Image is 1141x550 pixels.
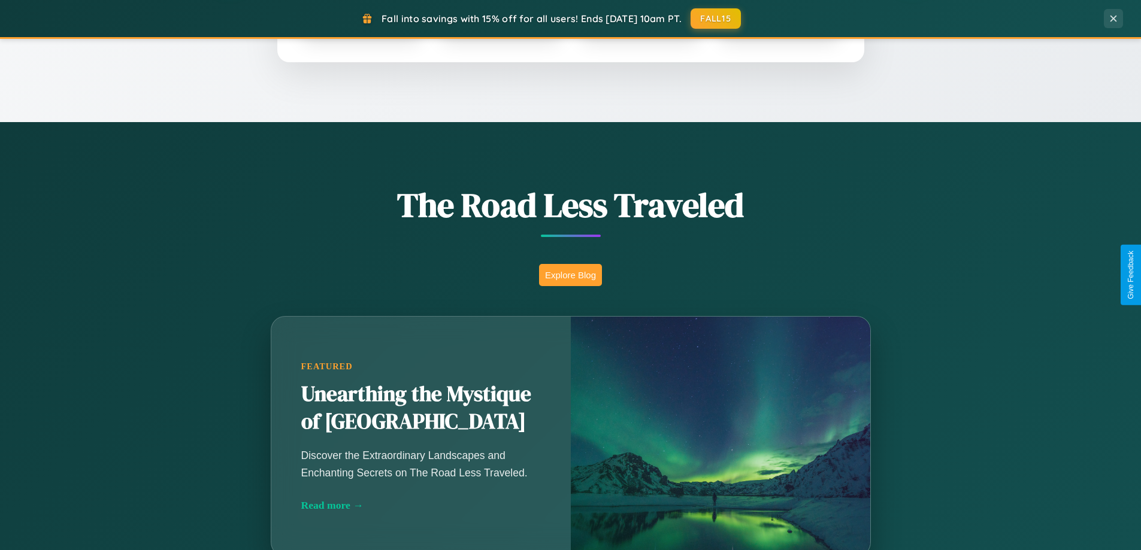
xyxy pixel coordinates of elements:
div: Featured [301,361,541,372]
div: Give Feedback [1127,251,1135,299]
div: Read more → [301,499,541,512]
span: Fall into savings with 15% off for all users! Ends [DATE] 10am PT. [382,13,682,25]
h1: The Road Less Traveled [211,182,930,228]
h2: Unearthing the Mystique of [GEOGRAPHIC_DATA] [301,381,541,436]
button: FALL15 [691,8,741,29]
button: Explore Blog [539,264,602,286]
p: Discover the Extraordinary Landscapes and Enchanting Secrets on The Road Less Traveled. [301,447,541,481]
